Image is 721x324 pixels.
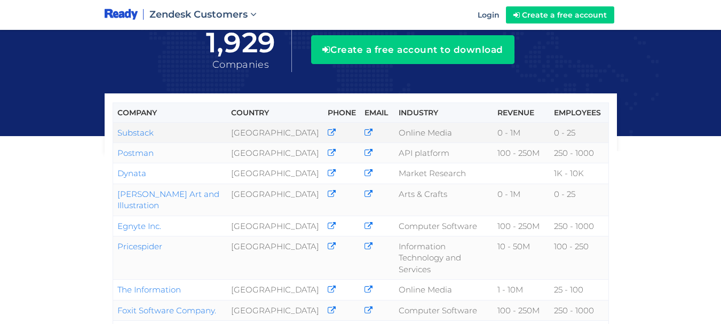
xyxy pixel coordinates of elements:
td: 100 - 250 [550,236,608,280]
td: Arts & Crafts [394,184,494,216]
td: 250 - 1000 [550,300,608,320]
td: 0 - 25 [550,184,608,216]
span: Companies [212,59,269,70]
span: Login [478,10,500,20]
td: [GEOGRAPHIC_DATA] [227,122,323,143]
td: 0 - 25 [550,122,608,143]
td: 250 - 1000 [550,216,608,236]
th: Country [227,102,323,122]
a: [PERSON_NAME] Art and Illustration [117,189,219,210]
td: [GEOGRAPHIC_DATA] [227,300,323,320]
td: [GEOGRAPHIC_DATA] [227,236,323,280]
span: Zendesk Customers [149,9,248,20]
td: API platform [394,143,494,163]
button: Create a free account to download [311,35,514,64]
th: Phone [323,102,360,122]
a: Login [471,2,506,28]
img: logo [105,8,138,21]
span: 1,929 [206,27,276,58]
td: [GEOGRAPHIC_DATA] [227,163,323,184]
td: 250 - 1000 [550,143,608,163]
a: Create a free account [506,6,614,23]
td: 10 - 50M [493,236,550,280]
td: 100 - 250M [493,216,550,236]
td: 0 - 1M [493,122,550,143]
th: Email [360,102,394,122]
td: 100 - 250M [493,143,550,163]
a: The Information [117,285,181,295]
td: 25 - 100 [550,280,608,300]
a: Egnyte Inc. [117,221,161,231]
td: Online Media [394,122,494,143]
a: Substack [117,128,154,138]
td: [GEOGRAPHIC_DATA] [227,184,323,216]
td: 1K - 10K [550,163,608,184]
a: Foxit Software Company. [117,305,216,315]
th: Company [113,102,227,122]
td: 0 - 1M [493,184,550,216]
td: 1 - 10M [493,280,550,300]
a: Dynata [117,168,146,178]
td: 100 - 250M [493,300,550,320]
th: Industry [394,102,494,122]
td: [GEOGRAPHIC_DATA] [227,280,323,300]
td: [GEOGRAPHIC_DATA] [227,216,323,236]
td: Online Media [394,280,494,300]
td: Information Technology and Services [394,236,494,280]
td: [GEOGRAPHIC_DATA] [227,143,323,163]
a: Pricespider [117,241,162,251]
td: Market Research [394,163,494,184]
th: Revenue [493,102,550,122]
th: Employees [550,102,608,122]
td: Computer Software [394,216,494,236]
a: Postman [117,148,154,158]
td: Computer Software [394,300,494,320]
